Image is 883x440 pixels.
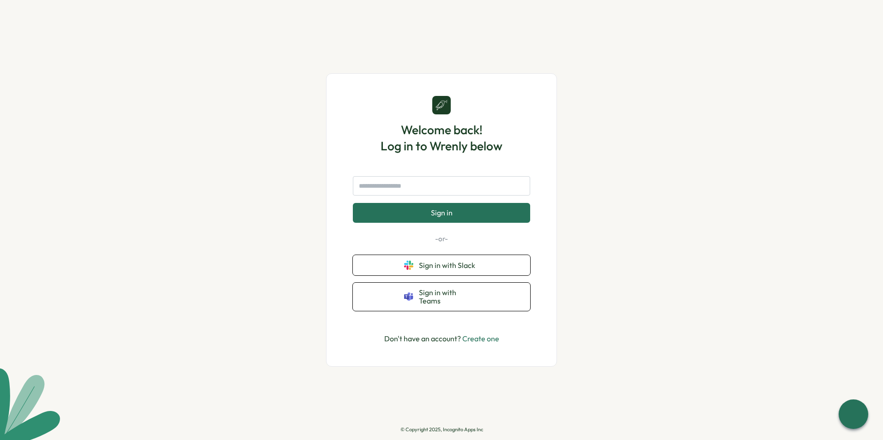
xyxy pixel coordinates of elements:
[462,334,499,343] a: Create one
[353,234,530,244] p: -or-
[384,333,499,345] p: Don't have an account?
[419,288,479,305] span: Sign in with Teams
[381,122,502,154] h1: Welcome back! Log in to Wrenly below
[400,427,483,433] p: © Copyright 2025, Incognito Apps Inc
[353,255,530,275] button: Sign in with Slack
[353,283,530,311] button: Sign in with Teams
[353,203,530,222] button: Sign in
[431,208,453,217] span: Sign in
[419,261,479,269] span: Sign in with Slack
